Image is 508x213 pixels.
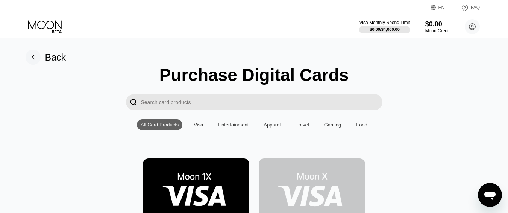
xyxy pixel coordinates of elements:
[214,119,252,130] div: Entertainment
[194,122,203,128] div: Visa
[159,65,349,85] div: Purchase Digital Cards
[471,5,480,10] div: FAQ
[126,94,141,110] div: 
[292,119,313,130] div: Travel
[296,122,309,128] div: Travel
[218,122,249,128] div: Entertainment
[478,183,502,207] iframe: Button to launch messaging window
[425,28,450,33] div: Moon Credit
[26,50,66,65] div: Back
[324,122,341,128] div: Gaming
[359,20,410,25] div: Visa Monthly Spend Limit
[359,20,410,33] div: Visa Monthly Spend Limit$0.00/$4,000.00
[352,119,371,130] div: Food
[370,27,400,32] div: $0.00 / $4,000.00
[453,4,480,11] div: FAQ
[260,119,284,130] div: Apparel
[431,4,453,11] div: EN
[264,122,281,128] div: Apparel
[190,119,207,130] div: Visa
[141,94,382,110] input: Search card products
[425,20,450,28] div: $0.00
[130,98,137,106] div: 
[137,119,182,130] div: All Card Products
[45,52,66,63] div: Back
[425,20,450,33] div: $0.00Moon Credit
[356,122,367,128] div: Food
[320,119,345,130] div: Gaming
[141,122,179,128] div: All Card Products
[438,5,445,10] div: EN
